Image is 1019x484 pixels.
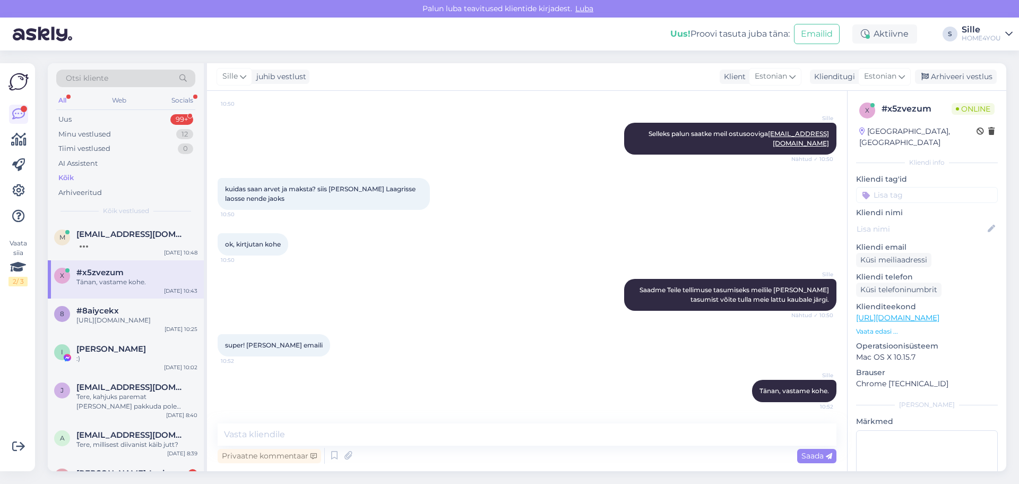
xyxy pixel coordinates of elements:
a: SilleHOME4YOU [962,26,1013,43]
div: AI Assistent [58,158,98,169]
span: Nähtud ✓ 10:50 [791,155,833,163]
p: Kliendi tag'id [856,174,998,185]
span: kuidas saan arvet ja maksta? siis [PERSON_NAME] Laagrisse laosse nende jaoks [225,185,417,202]
button: Emailid [794,24,840,44]
span: I [61,348,63,356]
p: Mac OS X 10.15.7 [856,352,998,363]
div: Arhiveeritud [58,188,102,198]
div: Kliendi info [856,158,998,167]
span: Estonian [755,71,787,82]
div: Minu vestlused [58,129,111,140]
div: [DATE] 10:02 [164,363,197,371]
div: Vaata siia [8,239,28,286]
a: [EMAIL_ADDRESS][DOMAIN_NAME] [768,130,829,147]
span: 10:50 [221,210,261,218]
span: Online [952,103,995,115]
div: All [56,94,68,107]
span: Annye Rooväli-Ingi [76,469,165,478]
div: juhib vestlust [252,71,306,82]
span: Saadme Teile tellimuse tasumiseks meilile [PERSON_NAME] tasumist võite tulla meie lattu kaubale j... [640,286,831,303]
div: [GEOGRAPHIC_DATA], [GEOGRAPHIC_DATA] [859,126,977,148]
p: Chrome [TECHNICAL_ID] [856,378,998,389]
div: S [943,27,957,41]
span: 10:50 [221,256,261,264]
span: a [60,434,65,442]
div: Tere, kahjuks paremat [PERSON_NAME] pakkuda pole võimalik. [76,392,197,411]
a: [URL][DOMAIN_NAME] [856,313,939,322]
div: Web [110,94,128,107]
span: Kõik vestlused [103,206,149,216]
p: Operatsioonisüsteem [856,341,998,352]
span: Tänan, vastame kohe. [759,387,829,395]
input: Lisa nimi [857,223,986,235]
span: ok, kirtjutan kohe [225,240,281,248]
div: Uus [58,114,72,125]
div: [PERSON_NAME] [856,400,998,410]
div: 0 [178,143,193,154]
div: Socials [169,94,195,107]
div: Sille [962,26,1001,34]
span: x [60,271,64,279]
span: 10:52 [793,403,833,411]
span: Estonian [864,71,896,82]
img: Askly Logo [8,72,29,92]
div: HOME4YOU [962,34,1001,43]
div: Tiimi vestlused [58,143,110,154]
div: [DATE] 10:25 [165,325,197,333]
div: Privaatne kommentaar [218,449,321,463]
div: [URL][DOMAIN_NAME] [76,316,197,325]
span: Otsi kliente [66,73,108,84]
div: Arhiveeri vestlus [915,70,997,84]
div: # x5zvezum [882,103,952,115]
p: Brauser [856,367,998,378]
span: Sille [222,71,238,82]
div: 2 / 3 [8,277,28,286]
div: Klient [720,71,746,82]
span: Nähtud ✓ 10:50 [791,311,833,319]
p: Märkmed [856,416,998,427]
div: [DATE] 10:48 [164,249,197,257]
p: Kliendi nimi [856,207,998,218]
span: m [59,233,65,241]
div: Küsi telefoninumbrit [856,283,942,297]
div: 1 [188,469,197,479]
input: Lisa tag [856,187,998,203]
div: 99+ [170,114,193,125]
div: [DATE] 10:43 [164,287,197,295]
div: [DATE] 8:40 [166,411,197,419]
div: Küsi meiliaadressi [856,253,931,267]
span: J [61,386,64,394]
span: 10:50 [221,100,261,108]
span: Saada [801,451,832,461]
span: Luba [572,4,597,13]
div: Proovi tasuta juba täna: [670,28,790,40]
p: Vaata edasi ... [856,327,998,336]
span: alinochka87@mail.ru [76,430,187,440]
span: Sille [793,270,833,278]
div: Aktiivne [852,24,917,44]
span: Sille [793,114,833,122]
div: Tänan, vastame kohe. [76,277,197,287]
p: Kliendi telefon [856,271,998,283]
span: Joko.estonia@gmail.com [76,383,187,392]
span: Selleks palun saatke meil ostusooviga [649,130,829,147]
span: 8 [60,310,64,318]
span: Sille [793,371,833,379]
p: Klienditeekond [856,301,998,312]
span: #x5zvezum [76,268,124,277]
p: Kliendi email [856,242,998,253]
span: Ivar Lõhmus [76,344,146,354]
span: super! [PERSON_NAME] emaili [225,341,323,349]
div: [DATE] 8:39 [167,449,197,457]
div: Tere, millisest diivanist käib jutt? [76,440,197,449]
b: Uus! [670,29,690,39]
div: :) [76,354,197,363]
div: Kõik [58,173,74,183]
span: marikene75@gmail.com [76,230,187,239]
div: Klienditugi [810,71,855,82]
div: 12 [176,129,193,140]
span: #8aiycekx [76,306,119,316]
span: x [865,106,869,114]
span: 10:52 [221,357,261,365]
